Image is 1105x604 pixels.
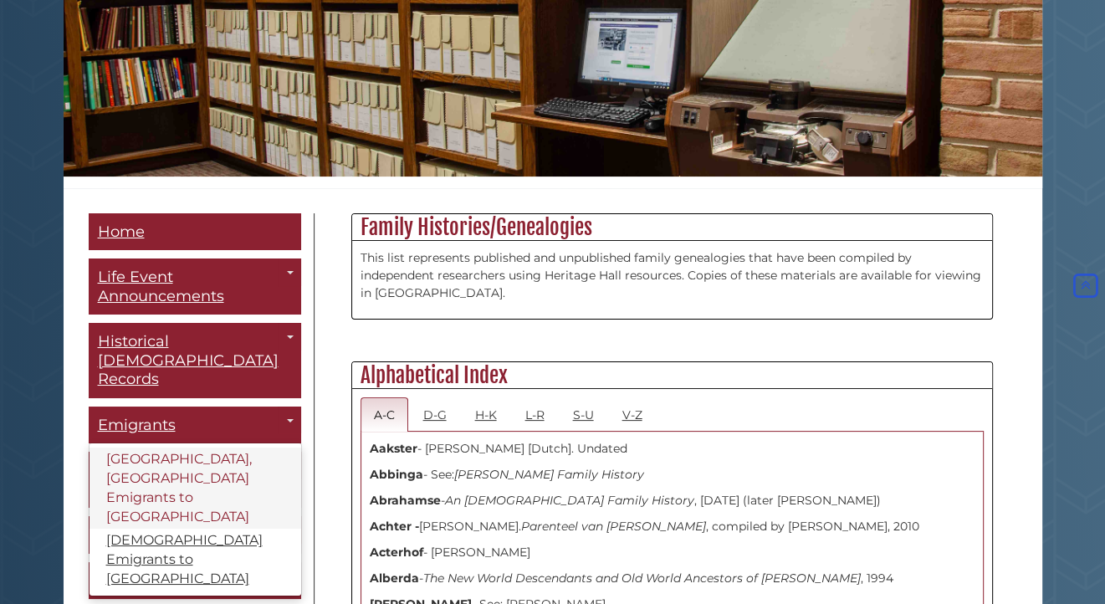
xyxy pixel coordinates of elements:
[462,397,510,432] a: H-K
[560,397,607,432] a: S-U
[370,570,975,587] p: - , 1994
[370,440,975,458] p: - [PERSON_NAME] [Dutch]. Undated
[609,397,656,432] a: V-Z
[370,492,975,509] p: - , [DATE] (later [PERSON_NAME])
[361,397,408,432] a: A-C
[361,249,984,302] p: This list represents published and unpublished family genealogies that have been compiled by inde...
[1070,278,1101,293] a: Back to Top
[89,407,301,444] a: Emigrants
[370,544,975,561] p: - [PERSON_NAME]
[98,416,176,434] span: Emigrants
[90,448,301,529] a: [GEOGRAPHIC_DATA], [GEOGRAPHIC_DATA] Emigrants to [GEOGRAPHIC_DATA]
[370,467,423,482] strong: Abbinga
[89,258,301,315] a: Life Event Announcements
[89,323,301,398] a: Historical [DEMOGRAPHIC_DATA] Records
[370,571,419,586] strong: Alberda
[521,519,706,534] i: Parenteel van [PERSON_NAME]
[370,518,975,535] p: [PERSON_NAME]. , compiled by [PERSON_NAME], 2010
[454,467,644,482] i: [PERSON_NAME] Family History
[370,441,417,456] strong: Aakster
[89,213,301,251] a: Home
[352,362,992,389] h2: Alphabetical Index
[370,466,975,484] p: - See:
[445,493,694,508] i: An [DEMOGRAPHIC_DATA] Family History
[352,214,992,241] h2: Family Histories/Genealogies
[423,571,861,586] i: The New World Descendants and Old World Ancestors of [PERSON_NAME]
[512,397,558,432] a: L-R
[90,529,301,591] a: [DEMOGRAPHIC_DATA] Emigrants to [GEOGRAPHIC_DATA]
[98,332,279,388] span: Historical [DEMOGRAPHIC_DATA] Records
[410,397,460,432] a: D-G
[370,545,423,560] strong: Acterhof
[98,268,224,305] span: Life Event Announcements
[370,519,419,534] strong: Achter -
[370,493,441,508] strong: Abrahamse
[98,223,145,241] span: Home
